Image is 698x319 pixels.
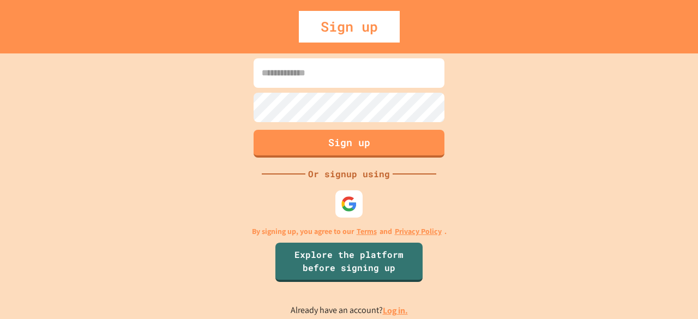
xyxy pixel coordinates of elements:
a: Explore the platform before signing up [275,243,423,282]
div: Sign up [299,11,400,43]
img: google-icon.svg [341,196,357,212]
a: Log in. [383,305,408,316]
p: Already have an account? [291,304,408,317]
div: Or signup using [305,167,393,180]
button: Sign up [254,130,444,158]
p: By signing up, you agree to our and . [252,226,447,237]
a: Privacy Policy [395,226,442,237]
a: Terms [357,226,377,237]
